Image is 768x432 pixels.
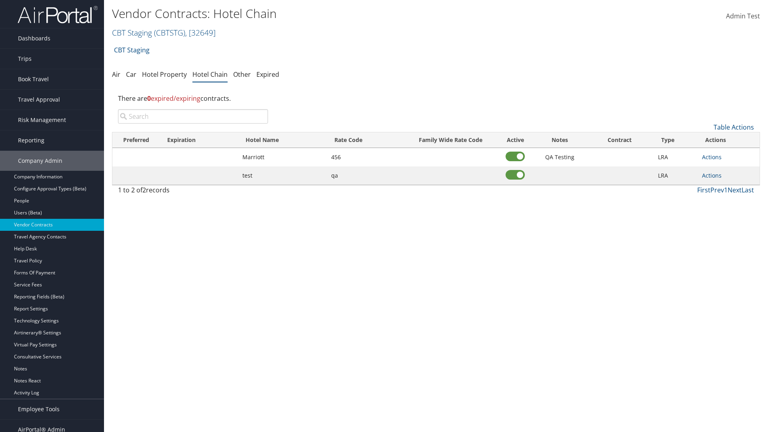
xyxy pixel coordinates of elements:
th: Preferred: activate to sort column ascending [112,132,160,148]
th: Type: activate to sort column ascending [654,132,698,148]
a: 1 [724,186,728,194]
th: Contract: activate to sort column ascending [585,132,654,148]
th: Rate Code: activate to sort column ascending [327,132,405,148]
div: 1 to 2 of records [118,185,268,199]
a: Prev [710,186,724,194]
a: Actions [702,153,722,161]
a: Next [728,186,742,194]
a: Hotel Chain [192,70,228,79]
span: Company Admin [18,151,62,171]
span: , [ 32649 ] [185,27,216,38]
div: There are contracts. [112,88,760,109]
a: Air [112,70,120,79]
td: test [238,166,327,185]
a: Hotel Property [142,70,187,79]
strong: 0 [147,94,151,103]
a: Admin Test [726,4,760,29]
td: qa [327,166,405,185]
span: Book Travel [18,69,49,89]
th: Expiration: activate to sort column ascending [160,132,238,148]
th: Notes: activate to sort column ascending [534,132,586,148]
a: Actions [702,172,722,179]
th: Family Wide Rate Code: activate to sort column ascending [404,132,496,148]
a: Last [742,186,754,194]
span: Travel Approval [18,90,60,110]
span: Dashboards [18,28,50,48]
span: Reporting [18,130,44,150]
td: LRA [654,148,698,166]
span: expired/expiring [147,94,200,103]
td: Marriott [238,148,327,166]
th: Actions [698,132,760,148]
span: ( CBTSTG ) [154,27,185,38]
span: Trips [18,49,32,69]
span: 2 [142,186,146,194]
h1: Vendor Contracts: Hotel Chain [112,5,544,22]
a: CBT Staging [114,42,150,58]
th: Active: activate to sort column ascending [497,132,534,148]
td: LRA [654,166,698,185]
span: Risk Management [18,110,66,130]
input: Search [118,109,268,124]
a: Expired [256,70,279,79]
a: First [697,186,710,194]
a: CBT Staging [112,27,216,38]
img: airportal-logo.png [18,5,98,24]
a: Car [126,70,136,79]
a: Other [233,70,251,79]
span: QA Testing [545,153,574,161]
td: 456 [327,148,405,166]
span: Admin Test [726,12,760,20]
th: Hotel Name: activate to sort column ascending [238,132,327,148]
span: Employee Tools [18,399,60,419]
a: Table Actions [714,123,754,132]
